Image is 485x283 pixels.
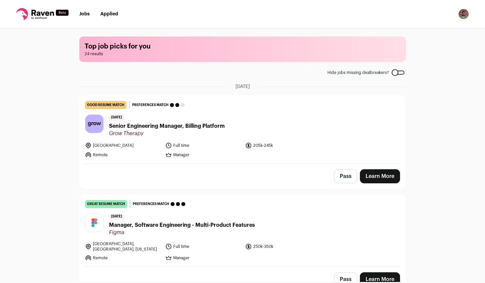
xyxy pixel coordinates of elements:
[165,241,241,252] li: Full time
[85,142,161,149] li: [GEOGRAPHIC_DATA]
[165,142,241,149] li: Full time
[85,241,161,252] li: [GEOGRAPHIC_DATA], [GEOGRAPHIC_DATA], [US_STATE]
[109,114,124,121] span: [DATE]
[80,195,405,267] a: great resume match Preferences match [DATE] Manager, Software Engineering - Multi-Product Feature...
[132,102,169,108] span: Preferences match
[245,142,321,149] li: 205k-245k
[334,169,357,183] button: Pass
[165,152,241,158] li: Manager
[109,221,255,229] span: Manager, Software Engineering - Multi-Product Features
[245,241,321,252] li: 250k-350k
[458,9,469,19] button: Open dropdown
[85,214,103,232] img: 3240f774b14d8dc3306f54c7f59e88704a2c20f4ba83f4e1dd00e39252f292ee.jpg
[85,255,161,261] li: Remote
[235,83,250,90] span: [DATE]
[109,229,255,236] span: Figma
[85,51,400,57] span: 24 results
[85,152,161,158] li: Remote
[100,12,118,16] a: Applied
[327,70,389,75] span: Hide jobs missing dealbreakers?
[85,101,126,109] div: good resume match
[165,255,241,261] li: Manager
[79,12,90,16] a: Jobs
[458,9,469,19] img: 5198861-medium_jpg
[85,200,127,208] div: great resume match
[85,115,103,133] img: 8044cfcea42d75d6e0075241d4967c9fe59776979c11e7f13f7e32dec9bceeca.jpg
[80,96,405,164] a: good resume match Preferences match [DATE] Senior Engineering Manager, Billing Platform Grow Ther...
[85,42,400,51] h1: Top job picks for you
[109,213,124,220] span: [DATE]
[360,169,400,183] a: Learn More
[133,201,169,207] span: Preferences match
[109,122,225,130] span: Senior Engineering Manager, Billing Platform
[109,130,225,137] span: Grow Therapy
